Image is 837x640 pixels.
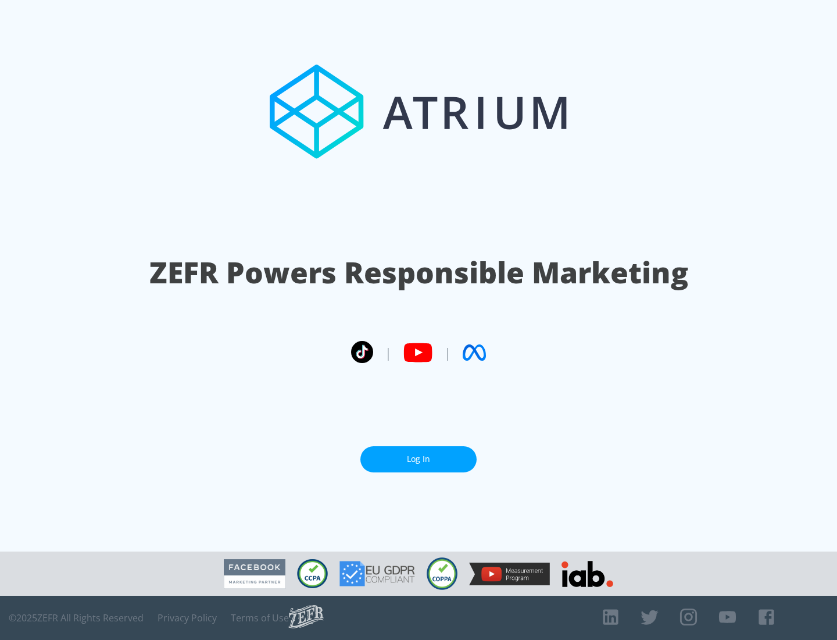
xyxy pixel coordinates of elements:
span: | [444,344,451,361]
img: Facebook Marketing Partner [224,559,285,589]
img: CCPA Compliant [297,559,328,588]
img: GDPR Compliant [339,561,415,586]
a: Privacy Policy [158,612,217,624]
img: YouTube Measurement Program [469,563,550,585]
h1: ZEFR Powers Responsible Marketing [149,253,688,293]
img: COPPA Compliant [427,557,457,590]
a: Terms of Use [231,612,289,624]
span: © 2025 ZEFR All Rights Reserved [9,612,144,624]
a: Log In [360,446,477,472]
span: | [385,344,392,361]
img: IAB [561,561,613,587]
